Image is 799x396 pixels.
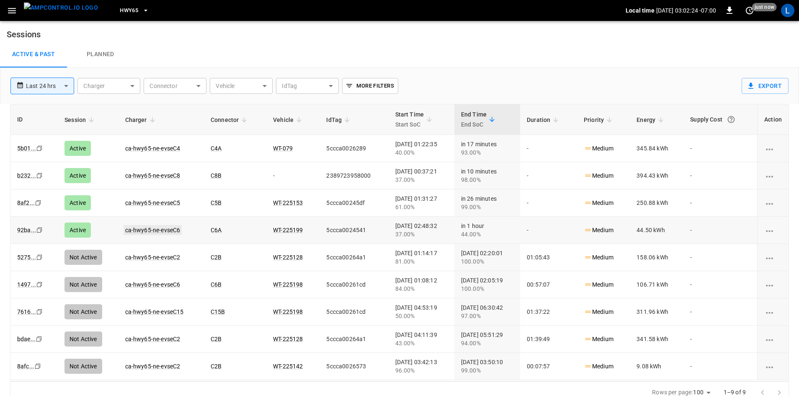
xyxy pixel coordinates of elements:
[461,230,513,238] div: 44.00%
[461,109,487,129] div: End Time
[742,78,789,94] button: Export
[743,4,756,17] button: set refresh interval
[320,353,388,380] td: 5ccca0026573
[273,145,293,152] a: WT-079
[125,199,180,206] a: ca-hwy65-ne-evseC5
[690,112,750,127] div: Supply Cost
[211,172,222,179] a: C8B
[520,162,577,189] td: -
[67,41,134,68] a: Planned
[520,217,577,244] td: -
[342,78,398,94] button: More Filters
[584,253,613,262] p: Medium
[395,203,448,211] div: 61.00%
[395,167,448,184] div: [DATE] 00:37:21
[461,249,513,266] div: [DATE] 02:20:01
[10,104,58,135] th: ID
[17,172,36,179] a: b232...
[520,244,577,271] td: 01:05:43
[584,199,613,207] p: Medium
[211,145,222,152] a: C4A
[64,250,102,265] div: Not Active
[520,326,577,353] td: 01:39:49
[764,226,782,234] div: charging session options
[395,148,448,157] div: 40.00%
[64,359,102,374] div: Not Active
[64,115,97,125] span: Session
[36,171,44,180] div: copy
[211,281,222,288] a: C6B
[395,312,448,320] div: 50.00%
[395,109,424,129] div: Start Time
[461,358,513,375] div: [DATE] 03:50:10
[626,6,655,15] p: Local time
[630,135,683,162] td: 345.84 kWh
[320,217,388,244] td: 5ccca0024541
[266,162,320,189] td: -
[17,281,36,288] a: 1497...
[395,230,448,238] div: 37.00%
[683,244,757,271] td: -
[461,148,513,157] div: 93.00%
[764,308,782,316] div: charging session options
[630,298,683,326] td: 311.96 kWh
[64,277,102,292] div: Not Active
[273,308,303,315] a: WT-225198
[273,115,304,125] span: Vehicle
[34,198,43,207] div: copy
[584,144,613,153] p: Medium
[320,298,388,326] td: 5ccca00261cd
[461,140,513,157] div: in 17 minutes
[320,326,388,353] td: 5ccca00264a1
[395,119,424,129] p: Start SoC
[273,281,303,288] a: WT-225198
[781,4,794,17] div: profile-icon
[461,285,513,293] div: 100.00%
[461,331,513,347] div: [DATE] 05:51:29
[17,227,36,233] a: 92ba...
[520,135,577,162] td: -
[17,254,36,261] a: 5275...
[683,217,757,244] td: -
[520,271,577,298] td: 00:57:07
[584,308,613,316] p: Medium
[211,227,222,233] a: C6A
[461,276,513,293] div: [DATE] 02:05:19
[764,144,782,153] div: charging session options
[461,119,487,129] p: End SoC
[527,115,561,125] span: Duration
[320,135,388,162] td: 5ccca0026289
[35,334,44,344] div: copy
[64,195,91,210] div: Active
[520,353,577,380] td: 00:07:57
[395,257,448,266] div: 81.00%
[326,115,353,125] span: IdTag
[764,199,782,207] div: charging session options
[273,336,303,342] a: WT-225128
[273,227,303,233] a: WT-225199
[630,353,683,380] td: 9.08 kWh
[211,308,225,315] a: C15B
[211,363,222,370] a: C2B
[64,168,91,183] div: Active
[10,104,789,380] table: sessions table
[10,104,789,381] div: sessions table
[17,336,36,342] a: bdae...
[116,3,152,19] button: HWY65
[17,145,36,152] a: 5b01...
[683,189,757,217] td: -
[461,167,513,184] div: in 10 minutes
[24,3,98,13] img: ampcontrol.io logo
[120,6,138,16] span: HWY65
[125,145,180,152] a: ca-hwy65-ne-evseC4
[395,303,448,320] div: [DATE] 04:53:19
[757,104,789,135] th: Action
[395,358,448,375] div: [DATE] 03:42:13
[683,271,757,298] td: -
[34,362,42,371] div: copy
[125,281,180,288] a: ca-hwy65-ne-evseC6
[125,308,184,315] a: ca-hwy65-ne-evseC15
[683,162,757,189] td: -
[395,285,448,293] div: 84.00%
[764,171,782,180] div: charging session options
